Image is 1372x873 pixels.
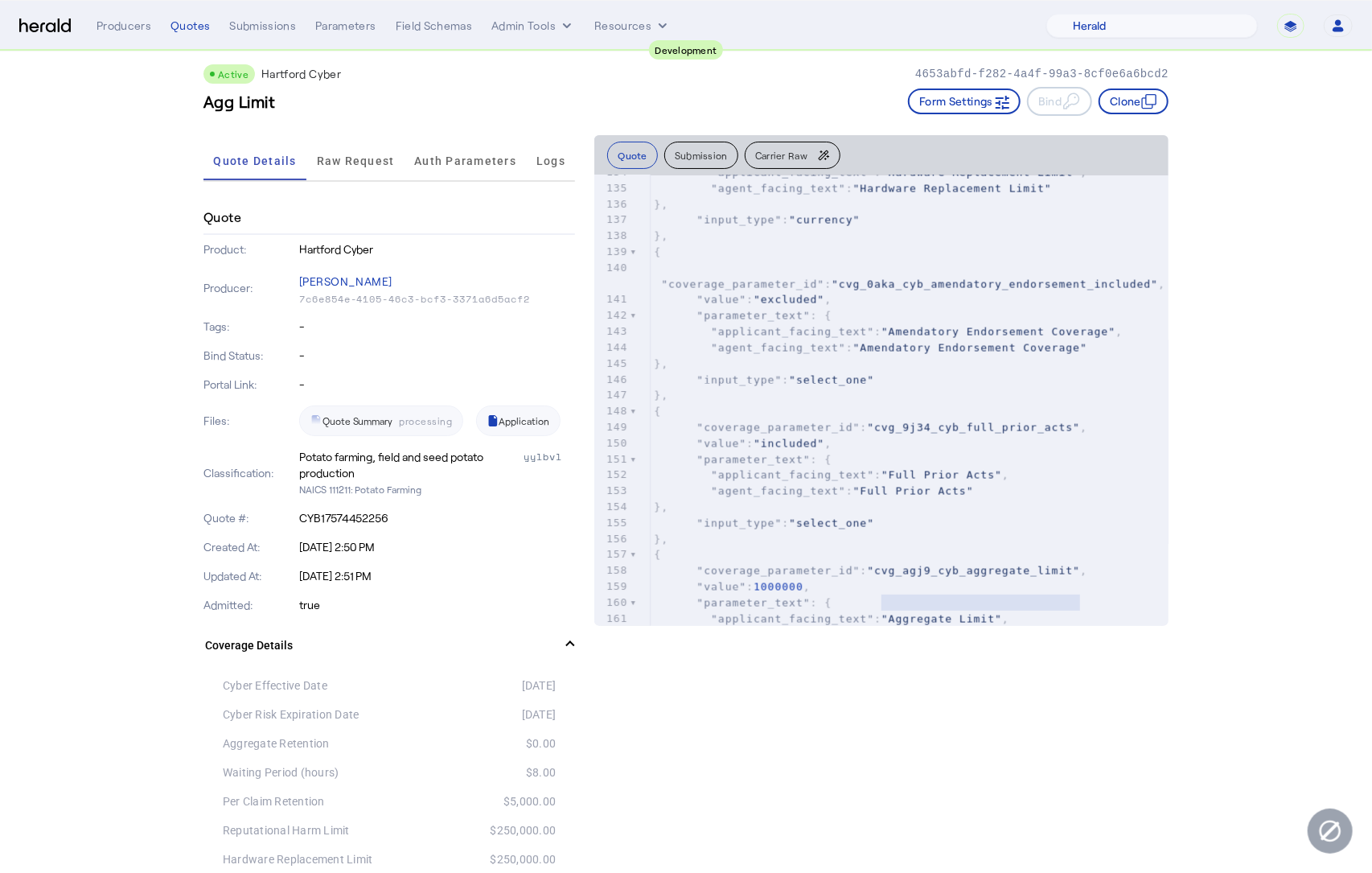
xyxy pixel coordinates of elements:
div: 137 [594,212,630,228]
span: "parameter_text" [696,596,810,608]
div: 160 [594,595,630,611]
p: [PERSON_NAME] [299,270,576,293]
div: 147 [594,387,630,403]
span: Quote Details [213,155,296,167]
div: 150 [594,435,630,451]
mat-expansion-panel-header: Coverage Details [203,620,575,671]
span: "agent_facing_text" [711,341,846,353]
p: [DATE] 2:51 PM [299,568,576,584]
span: { [654,405,661,417]
div: 140 [594,260,630,276]
span: "Aggregate Limit" [881,612,1002,624]
p: Files: [203,413,296,429]
button: Submission [664,142,738,169]
span: "value" [696,580,746,592]
div: $250,000.00 [389,851,556,867]
div: Hardware Replacement Limit [223,851,389,867]
button: Form Settings [908,89,1021,114]
span: "applicant_facing_text" [711,468,874,480]
div: $8.00 [389,764,556,780]
div: Reputational Harm Limit [223,822,389,838]
span: : { [654,309,832,321]
p: Created At: [203,539,296,555]
span: "Amendatory Endorsement Coverage" [881,325,1115,337]
span: : [654,517,874,529]
div: 142 [594,307,630,323]
span: "input_type" [696,373,782,385]
p: Product: [203,241,296,257]
div: $5,000.00 [389,793,556,809]
span: }, [654,357,668,369]
span: "cvg_9j34_cyb_full_prior_acts" [867,421,1080,433]
span: "Full Prior Acts" [881,468,1002,480]
h3: Agg Limit [203,90,276,113]
p: - [299,319,576,335]
div: $250,000.00 [389,822,556,838]
div: 158 [594,562,630,579]
span: "value" [696,437,746,449]
span: "parameter_text" [696,453,810,465]
span: "cvg_0aka_cyb_amendatory_endorsement_included" [832,278,1158,290]
span: : [654,213,860,225]
div: 145 [594,356,630,372]
span: : [654,373,874,385]
div: Aggregate Retention [223,735,389,752]
mat-panel-title: Coverage Details [205,637,554,654]
span: "Amendatory Endorsement Coverage" [853,341,1087,353]
span: "coverage_parameter_id" [696,564,860,576]
span: : , [654,612,1008,624]
div: 156 [594,531,630,547]
p: Tags: [203,319,296,335]
div: [DATE] [389,677,556,694]
span: "parameter_text" [696,309,810,321]
p: CYB17574452256 [299,510,576,526]
span: "excluded" [754,293,824,305]
div: 146 [594,372,630,388]
p: Producer: [203,280,296,296]
div: $0.00 [389,735,556,752]
a: Application [476,406,561,436]
div: Potato farming, field and seed potato production [299,449,521,481]
span: : , [654,261,1165,290]
div: 161 [594,611,630,627]
div: Per Claim Retention [223,793,389,809]
span: "applicant_facing_text" [711,325,874,337]
span: "applicant_facing_text" [711,612,874,624]
button: Quote [607,142,658,169]
div: Quotes [170,18,210,34]
button: Carrier Raw [745,142,840,169]
span: }, [654,229,668,241]
div: Cyber Effective Date [223,677,389,694]
span: "agent_facing_text" [711,182,846,194]
div: 157 [594,546,630,562]
div: 138 [594,228,630,244]
h4: Quote [203,208,241,227]
div: Development [649,40,724,60]
span: : { [654,453,832,465]
span: }, [654,500,668,513]
span: "coverage_parameter_id" [696,421,860,433]
span: "input_type" [696,213,782,225]
p: [DATE] 2:50 PM [299,539,576,555]
span: Logs [536,155,565,167]
div: 139 [594,244,630,260]
p: Hartford Cyber [261,66,341,82]
div: 154 [594,499,630,515]
span: "input_type" [696,517,782,529]
span: "cvg_agj9_cyb_aggregate_limit" [867,564,1080,576]
span: : [654,182,1051,194]
button: internal dropdown menu [491,18,575,34]
p: Portal Link: [203,377,296,393]
p: Hartford Cyber [299,241,576,257]
p: - [299,348,576,364]
span: { [654,245,661,257]
span: }, [654,389,668,401]
span: "applicant_facing_text" [711,166,874,178]
div: Cyber Risk Expiration Date [223,706,389,723]
span: : , [654,580,810,592]
span: : , [654,293,832,305]
div: 151 [594,451,630,467]
span: "Hardware Replacement Limit" [881,166,1080,178]
div: 159 [594,579,630,595]
p: 4653abfd-f282-4a4f-99a3-8cf0e6a6bcd2 [915,66,1169,82]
